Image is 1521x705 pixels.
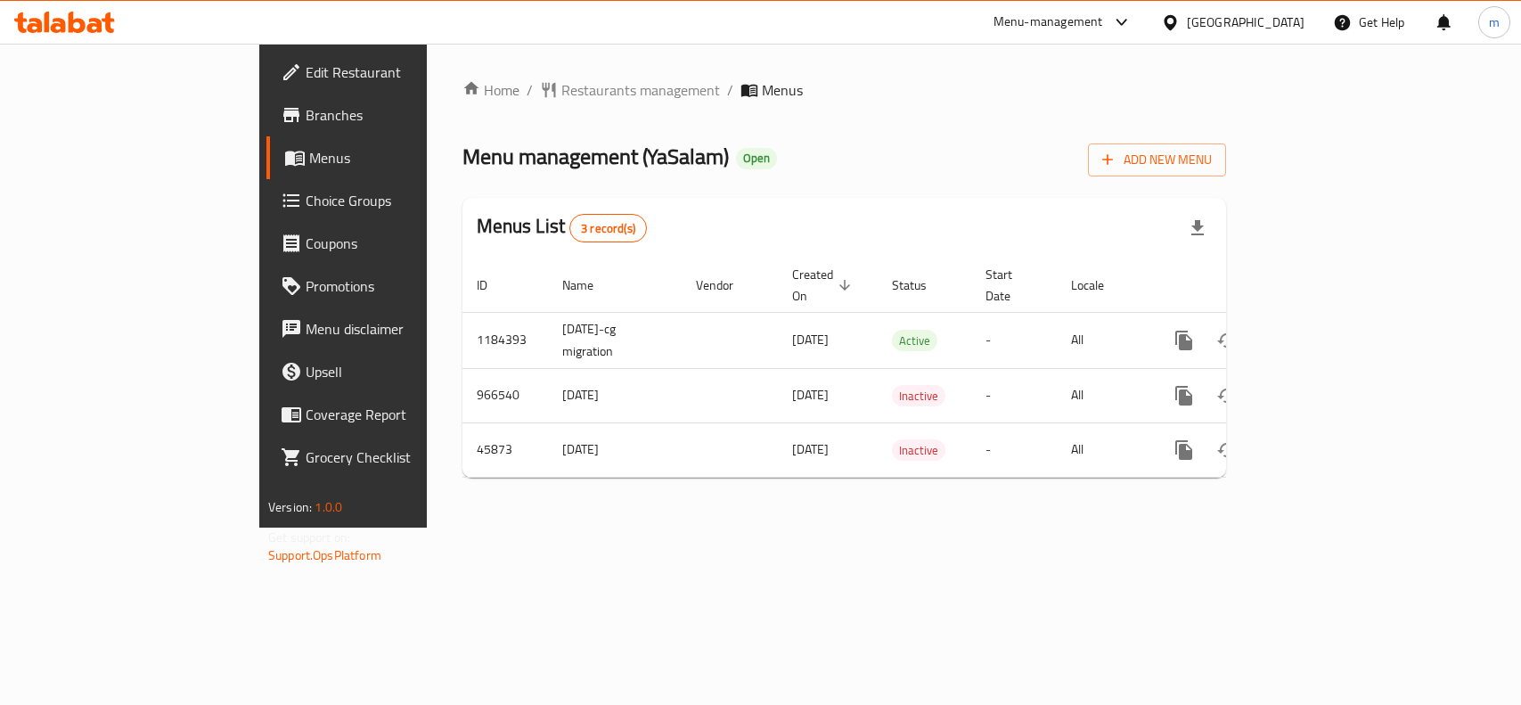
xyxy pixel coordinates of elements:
nav: breadcrumb [462,79,1226,101]
span: [DATE] [792,438,829,461]
span: Active [892,331,937,351]
span: 1.0.0 [315,496,342,519]
span: Edit Restaurant [306,61,499,83]
button: Change Status [1206,429,1248,471]
div: Menu-management [994,12,1103,33]
a: Support.OpsPlatform [268,544,381,567]
span: [DATE] [792,328,829,351]
span: Coupons [306,233,499,254]
a: Branches [266,94,513,136]
span: Menus [309,147,499,168]
button: more [1163,374,1206,417]
li: / [527,79,533,101]
td: All [1057,312,1149,368]
a: Menu disclaimer [266,307,513,350]
th: Actions [1149,258,1348,313]
a: Upsell [266,350,513,393]
td: - [971,422,1057,477]
a: Edit Restaurant [266,51,513,94]
span: Start Date [985,264,1035,307]
span: 3 record(s) [570,220,646,237]
a: Choice Groups [266,179,513,222]
span: Menu disclaimer [306,318,499,340]
a: Promotions [266,265,513,307]
button: Add New Menu [1088,143,1226,176]
td: All [1057,368,1149,422]
a: Restaurants management [540,79,720,101]
table: enhanced table [462,258,1348,478]
button: Change Status [1206,374,1248,417]
td: - [971,368,1057,422]
td: [DATE] [548,368,682,422]
button: Change Status [1206,319,1248,362]
button: more [1163,429,1206,471]
span: Name [562,275,617,296]
div: Inactive [892,439,945,461]
span: Coverage Report [306,404,499,425]
div: Open [736,148,777,169]
span: Locale [1071,275,1127,296]
span: Grocery Checklist [306,447,499,468]
span: Menus [762,79,803,101]
span: Inactive [892,440,945,461]
div: Export file [1176,207,1219,250]
span: m [1489,12,1500,32]
span: Add New Menu [1102,149,1212,171]
div: Total records count [569,214,647,242]
li: / [727,79,733,101]
span: Menu management ( YaSalam ) [462,136,729,176]
div: [GEOGRAPHIC_DATA] [1187,12,1304,32]
td: - [971,312,1057,368]
td: [DATE] [548,422,682,477]
div: Inactive [892,385,945,406]
span: Created On [792,264,856,307]
span: Get support on: [268,526,350,549]
a: Grocery Checklist [266,436,513,479]
span: ID [477,275,511,296]
td: All [1057,422,1149,477]
button: more [1163,319,1206,362]
span: Status [892,275,950,296]
a: Coverage Report [266,393,513,436]
span: Branches [306,104,499,126]
span: Restaurants management [561,79,720,101]
span: Vendor [696,275,756,296]
h2: Menus List [477,213,647,242]
a: Menus [266,136,513,179]
span: Choice Groups [306,190,499,211]
td: [DATE]-cg migration [548,312,682,368]
a: Coupons [266,222,513,265]
span: Version: [268,496,312,519]
span: Upsell [306,361,499,382]
span: Open [736,151,777,166]
span: [DATE] [792,383,829,406]
span: Inactive [892,386,945,406]
span: Promotions [306,275,499,297]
